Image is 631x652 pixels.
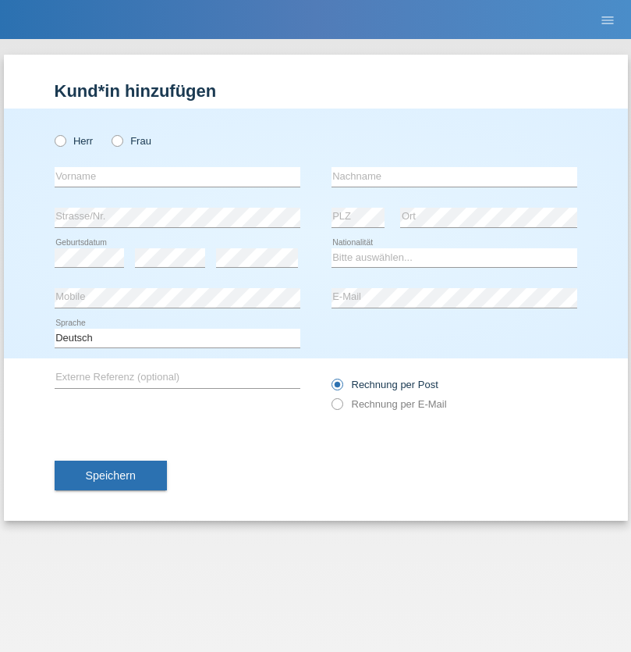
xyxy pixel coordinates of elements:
label: Rechnung per Post [331,379,438,390]
label: Herr [55,135,94,147]
label: Rechnung per E-Mail [331,398,447,410]
input: Rechnung per E-Mail [331,398,342,418]
label: Frau [112,135,151,147]
a: menu [592,15,623,24]
h1: Kund*in hinzufügen [55,81,577,101]
i: menu [600,12,615,28]
span: Speichern [86,469,136,482]
input: Rechnung per Post [331,379,342,398]
button: Speichern [55,461,167,490]
input: Herr [55,135,65,145]
input: Frau [112,135,122,145]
